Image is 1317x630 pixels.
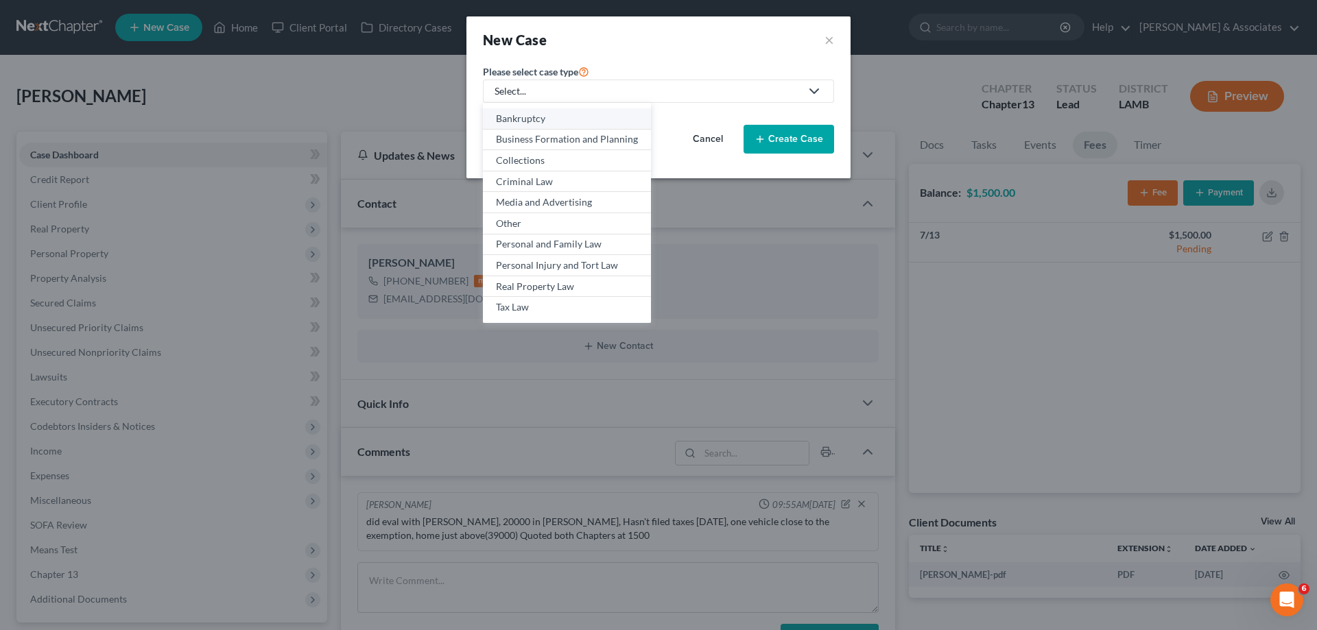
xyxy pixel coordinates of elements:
a: Real Property Law [483,276,651,298]
a: Media and Advertising [483,192,651,213]
div: Business Formation and Planning [496,132,638,146]
a: Collections [483,150,651,171]
div: Personal and Family Law [496,237,638,251]
div: Criminal Law [496,175,638,189]
button: Cancel [678,125,738,153]
div: Select... [495,84,800,98]
button: × [824,30,834,49]
a: Tax Law [483,297,651,317]
a: Criminal Law [483,171,651,193]
div: Bankruptcy [496,112,638,125]
button: Create Case [744,125,834,154]
span: 6 [1298,583,1309,594]
div: Personal Injury and Tort Law [496,258,638,272]
iframe: Intercom live chat [1270,583,1303,616]
a: Personal and Family Law [483,234,651,256]
div: Other [496,217,638,230]
div: Collections [496,154,638,167]
a: Other [483,213,651,234]
a: Personal Injury and Tort Law [483,255,651,276]
div: Real Property Law [496,280,638,293]
strong: New Case [483,32,547,48]
a: Bankruptcy [483,108,651,130]
div: Media and Advertising [496,195,638,209]
a: Business Formation and Planning [483,130,651,151]
div: Tax Law [496,300,638,314]
span: Please select case type [483,66,578,77]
